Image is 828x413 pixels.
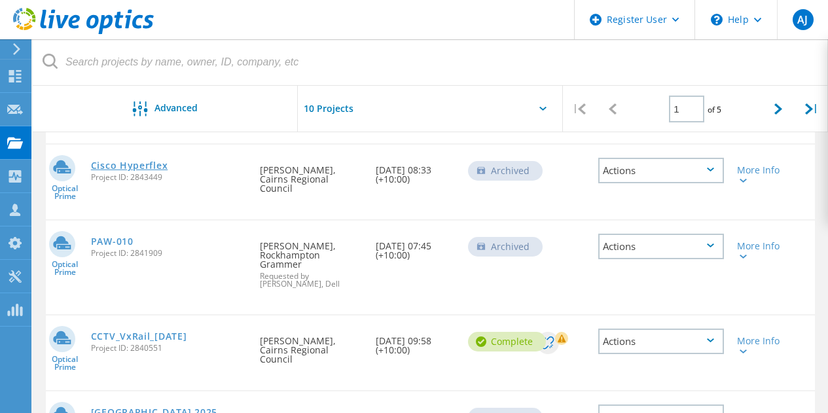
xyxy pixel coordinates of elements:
div: Archived [468,161,543,181]
div: Archived [468,237,543,257]
a: CCTV_VxRail_[DATE] [91,332,187,341]
div: More Info [737,166,785,184]
div: [PERSON_NAME], Cairns Regional Council [253,145,369,206]
div: | [795,86,828,132]
div: More Info [737,336,785,355]
span: of 5 [708,104,721,115]
a: PAW-010 [91,237,134,246]
div: [PERSON_NAME], Rockhampton Grammer [253,221,369,301]
span: Optical Prime [46,185,84,200]
div: Actions [598,234,724,259]
span: Optical Prime [46,260,84,276]
div: More Info [737,242,785,260]
span: Project ID: 2841909 [91,249,247,257]
div: [DATE] 07:45 (+10:00) [369,221,461,273]
span: Project ID: 2843449 [91,173,247,181]
div: [PERSON_NAME], Cairns Regional Council [253,315,369,377]
div: [DATE] 09:58 (+10:00) [369,315,461,368]
span: Optical Prime [46,355,84,371]
a: Live Optics Dashboard [13,27,154,37]
div: | [563,86,596,132]
div: Complete [468,332,546,351]
div: Actions [598,329,724,354]
div: Actions [598,158,724,183]
span: Project ID: 2840551 [91,344,247,352]
span: Requested by [PERSON_NAME], Dell [260,272,362,288]
svg: \n [711,14,723,26]
a: Cisco Hyperflex [91,161,168,170]
div: [DATE] 08:33 (+10:00) [369,145,461,197]
span: Advanced [154,103,198,113]
span: AJ [797,14,808,25]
